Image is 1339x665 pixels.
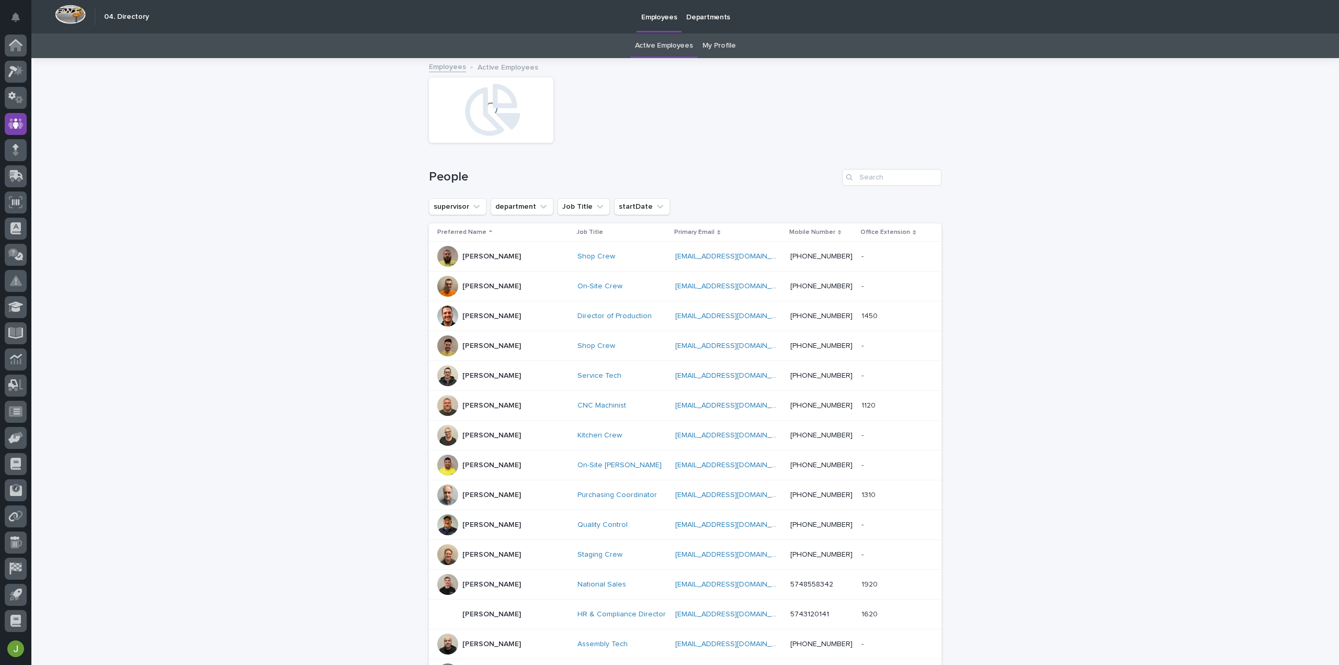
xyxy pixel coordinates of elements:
[861,429,866,440] p: -
[861,548,866,559] p: -
[675,283,793,290] a: [EMAIL_ADDRESS][DOMAIN_NAME]
[462,580,521,589] p: [PERSON_NAME]
[462,431,521,440] p: [PERSON_NAME]
[790,611,829,618] a: 5743120141
[462,491,521,500] p: [PERSON_NAME]
[429,331,941,361] tr: [PERSON_NAME]Shop Crew [EMAIL_ADDRESS][DOMAIN_NAME] [PHONE_NUMBER]--
[790,581,833,588] a: 5748558342
[429,629,941,659] tr: [PERSON_NAME]Assembly Tech [EMAIL_ADDRESS][DOMAIN_NAME] [PHONE_NUMBER]--
[462,282,521,291] p: [PERSON_NAME]
[790,551,853,558] a: [PHONE_NUMBER]
[429,301,941,331] tr: [PERSON_NAME]Director of Production [EMAIL_ADDRESS][DOMAIN_NAME] [PHONE_NUMBER]14501450
[429,570,941,600] tr: [PERSON_NAME]National Sales [EMAIL_ADDRESS][DOMAIN_NAME] 574855834219201920
[860,227,910,238] p: Office Extension
[462,521,521,529] p: [PERSON_NAME]
[462,312,521,321] p: [PERSON_NAME]
[861,369,866,380] p: -
[861,489,878,500] p: 1310
[462,371,521,380] p: [PERSON_NAME]
[478,61,538,72] p: Active Employees
[861,399,878,410] p: 1120
[790,491,853,499] a: [PHONE_NUMBER]
[790,640,853,648] a: [PHONE_NUMBER]
[577,580,626,589] a: National Sales
[861,280,866,291] p: -
[675,372,793,379] a: [EMAIL_ADDRESS][DOMAIN_NAME]
[790,283,853,290] a: [PHONE_NUMBER]
[462,550,521,559] p: [PERSON_NAME]
[675,461,793,469] a: [EMAIL_ADDRESS][DOMAIN_NAME]
[429,510,941,540] tr: [PERSON_NAME]Quality Control [EMAIL_ADDRESS][DOMAIN_NAME] [PHONE_NUMBER]--
[861,578,880,589] p: 1920
[429,421,941,450] tr: [PERSON_NAME]Kitchen Crew [EMAIL_ADDRESS][DOMAIN_NAME] [PHONE_NUMBER]--
[429,272,941,301] tr: [PERSON_NAME]On-Site Crew [EMAIL_ADDRESS][DOMAIN_NAME] [PHONE_NUMBER]--
[790,432,853,439] a: [PHONE_NUMBER]
[104,13,149,21] h2: 04. Directory
[429,540,941,570] tr: [PERSON_NAME]Staging Crew [EMAIL_ADDRESS][DOMAIN_NAME] [PHONE_NUMBER]--
[790,342,853,350] a: [PHONE_NUMBER]
[614,198,670,215] button: startDate
[675,253,793,260] a: [EMAIL_ADDRESS][DOMAIN_NAME]
[5,638,27,660] button: users-avatar
[702,33,736,58] a: My Profile
[861,340,866,351] p: -
[577,431,622,440] a: Kitchen Crew
[577,610,666,619] a: HR & Compliance Director
[576,227,603,238] p: Job Title
[861,519,866,529] p: -
[462,640,521,649] p: [PERSON_NAME]
[675,551,793,558] a: [EMAIL_ADDRESS][DOMAIN_NAME]
[577,282,622,291] a: On-Site Crew
[861,638,866,649] p: -
[429,170,838,185] h1: People
[577,252,615,261] a: Shop Crew
[577,342,615,351] a: Shop Crew
[675,432,793,439] a: [EMAIL_ADDRESS][DOMAIN_NAME]
[790,372,853,379] a: [PHONE_NUMBER]
[861,459,866,470] p: -
[429,361,941,391] tr: [PERSON_NAME]Service Tech [EMAIL_ADDRESS][DOMAIN_NAME] [PHONE_NUMBER]--
[861,310,880,321] p: 1450
[577,461,662,470] a: On-Site [PERSON_NAME]
[429,60,466,72] a: Employees
[462,401,521,410] p: [PERSON_NAME]
[842,169,941,186] input: Search
[674,227,714,238] p: Primary Email
[675,521,793,528] a: [EMAIL_ADDRESS][DOMAIN_NAME]
[577,521,628,529] a: Quality Control
[577,371,621,380] a: Service Tech
[462,461,521,470] p: [PERSON_NAME]
[790,521,853,528] a: [PHONE_NUMBER]
[437,227,486,238] p: Preferred Name
[462,342,521,351] p: [PERSON_NAME]
[429,391,941,421] tr: [PERSON_NAME]CNC Machinist [EMAIL_ADDRESS][DOMAIN_NAME] [PHONE_NUMBER]11201120
[577,550,622,559] a: Staging Crew
[429,600,941,629] tr: [PERSON_NAME]HR & Compliance Director [EMAIL_ADDRESS][DOMAIN_NAME] 574312014116201620
[675,342,793,350] a: [EMAIL_ADDRESS][DOMAIN_NAME]
[790,402,853,409] a: [PHONE_NUMBER]
[675,312,793,320] a: [EMAIL_ADDRESS][DOMAIN_NAME]
[462,610,521,619] p: [PERSON_NAME]
[675,402,793,409] a: [EMAIL_ADDRESS][DOMAIN_NAME]
[790,312,853,320] a: [PHONE_NUMBER]
[429,242,941,272] tr: [PERSON_NAME]Shop Crew [EMAIL_ADDRESS][DOMAIN_NAME] [PHONE_NUMBER]--
[577,401,626,410] a: CNC Machinist
[789,227,835,238] p: Mobile Number
[55,5,86,24] img: Workspace Logo
[675,611,793,618] a: [EMAIL_ADDRESS][DOMAIN_NAME]
[577,491,657,500] a: Purchasing Coordinator
[577,312,652,321] a: Director of Production
[13,13,27,29] div: Notifications
[577,640,628,649] a: Assembly Tech
[675,491,793,499] a: [EMAIL_ADDRESS][DOMAIN_NAME]
[491,198,553,215] button: department
[462,252,521,261] p: [PERSON_NAME]
[429,198,486,215] button: supervisor
[558,198,610,215] button: Job Title
[429,450,941,480] tr: [PERSON_NAME]On-Site [PERSON_NAME] [EMAIL_ADDRESS][DOMAIN_NAME] [PHONE_NUMBER]--
[790,461,853,469] a: [PHONE_NUMBER]
[5,6,27,28] button: Notifications
[861,608,880,619] p: 1620
[790,253,853,260] a: [PHONE_NUMBER]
